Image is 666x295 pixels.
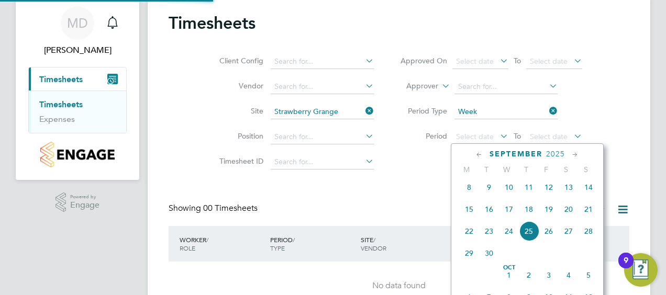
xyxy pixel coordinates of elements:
a: MD[PERSON_NAME] [28,6,127,56]
span: 25 [519,221,539,241]
span: 26 [539,221,559,241]
span: 4 [559,265,579,285]
span: Matt Day [28,44,127,56]
button: Open Resource Center, 9 new notifications [624,253,658,287]
div: No data found [179,280,619,291]
span: 2025 [546,150,565,158]
div: PERIOD [268,230,358,257]
span: To [510,54,524,67]
span: 00 Timesheets [203,203,258,213]
span: S [576,165,596,174]
span: 10 [499,177,519,197]
span: 16 [479,199,499,219]
span: 22 [459,221,479,241]
input: Search for... [271,80,374,94]
span: / [293,235,295,244]
label: Client Config [216,56,263,65]
div: SITE [358,230,449,257]
input: Search for... [271,155,374,169]
span: / [206,235,208,244]
span: ROLE [180,244,195,252]
span: W [496,165,516,174]
span: 18 [519,199,539,219]
input: Select one [454,105,558,119]
span: TYPE [270,244,285,252]
h2: Timesheets [169,13,256,33]
span: Oct [499,265,519,270]
span: T [516,165,536,174]
span: MD [67,16,88,30]
span: Select date [530,56,568,66]
label: Position [216,131,263,141]
span: 3 [539,265,559,285]
span: / [373,235,375,244]
span: Timesheets [39,74,83,84]
span: 1 [499,265,519,285]
a: Powered byEngage [56,192,100,212]
span: 23 [479,221,499,241]
span: 29 [459,243,479,263]
div: Showing [169,203,260,214]
span: 11 [519,177,539,197]
span: F [536,165,556,174]
label: Site [216,106,263,116]
span: S [556,165,576,174]
span: 9 [479,177,499,197]
span: VENDOR [361,244,386,252]
a: Go to home page [28,142,127,167]
span: 21 [579,199,598,219]
span: 17 [499,199,519,219]
span: 24 [499,221,519,241]
span: Select date [456,132,494,141]
span: Powered by [70,192,99,201]
label: Approved On [400,56,447,65]
span: T [476,165,496,174]
div: WORKER [177,230,268,257]
span: Engage [70,201,99,210]
label: Period [400,131,447,141]
span: M [457,165,476,174]
span: 13 [559,177,579,197]
label: Period Type [400,106,447,116]
span: 14 [579,177,598,197]
input: Search for... [454,80,558,94]
span: September [490,150,542,158]
span: Select date [530,132,568,141]
span: 15 [459,199,479,219]
span: 20 [559,199,579,219]
span: 12 [539,177,559,197]
button: Timesheets [29,67,126,90]
a: Expenses [39,114,75,124]
span: 8 [459,177,479,197]
label: Approver [391,81,438,92]
span: 2 [519,265,539,285]
label: Submitted [551,205,606,215]
span: 19 [539,199,559,219]
span: 30 [479,243,499,263]
a: Timesheets [39,99,83,109]
img: countryside-properties-logo-retina.png [40,142,114,167]
span: To [510,129,524,143]
input: Search for... [271,54,374,69]
span: 5 [579,265,598,285]
label: Timesheet ID [216,156,263,166]
input: Search for... [271,105,374,119]
div: 9 [624,260,628,274]
span: 28 [579,221,598,241]
span: 27 [559,221,579,241]
label: Vendor [216,81,263,90]
div: Timesheets [29,90,126,133]
input: Search for... [271,130,374,144]
span: Select date [456,56,494,66]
